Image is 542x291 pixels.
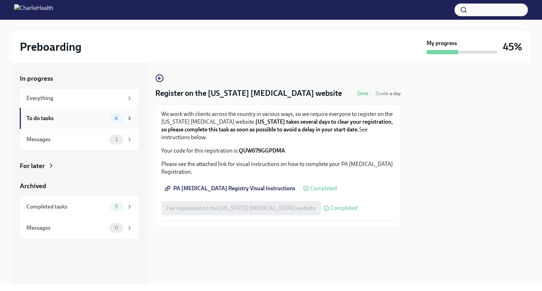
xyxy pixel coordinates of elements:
[111,204,122,209] span: 5
[155,88,342,99] h4: Register on the [US_STATE] [MEDICAL_DATA] website
[26,136,107,143] div: Messages
[20,161,138,171] a: For later
[26,94,124,102] div: Everything
[427,39,457,47] strong: My progress
[161,181,300,196] a: PA [MEDICAL_DATA] Registry Visual Instructions
[110,225,122,230] span: 0
[353,91,373,96] span: Done
[20,108,138,129] a: To do tasks4
[20,40,82,54] h2: Preboarding
[20,217,138,239] a: Messages0
[239,147,285,154] strong: QUW679GGPDMA
[161,147,395,155] p: Your code for this registration is:
[20,161,45,171] div: For later
[111,137,122,142] span: 1
[20,181,138,191] a: Archived
[310,186,337,191] span: Completed
[161,118,393,133] strong: [US_STATE] takes several days to clear your registration, so please complete this task as soon as...
[331,205,357,211] span: Completed
[161,110,395,141] p: We work with clients across the country in various ways, so we require everyone to register on th...
[26,224,107,232] div: Messages
[20,196,138,217] a: Completed tasks5
[161,160,395,176] p: Please see the attached link for visual instructions on how to complete your PA [MEDICAL_DATA] Re...
[166,185,295,192] span: PA [MEDICAL_DATA] Registry Visual Instructions
[503,41,522,53] h3: 45%
[384,91,401,97] strong: in a day
[375,91,401,97] span: Due
[20,74,138,83] a: In progress
[375,90,401,97] span: September 25th, 2025 08:00
[20,129,138,150] a: Messages1
[26,114,107,122] div: To do tasks
[110,116,122,121] span: 4
[20,89,138,108] a: Everything
[26,203,107,211] div: Completed tasks
[14,4,53,16] img: CharlieHealth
